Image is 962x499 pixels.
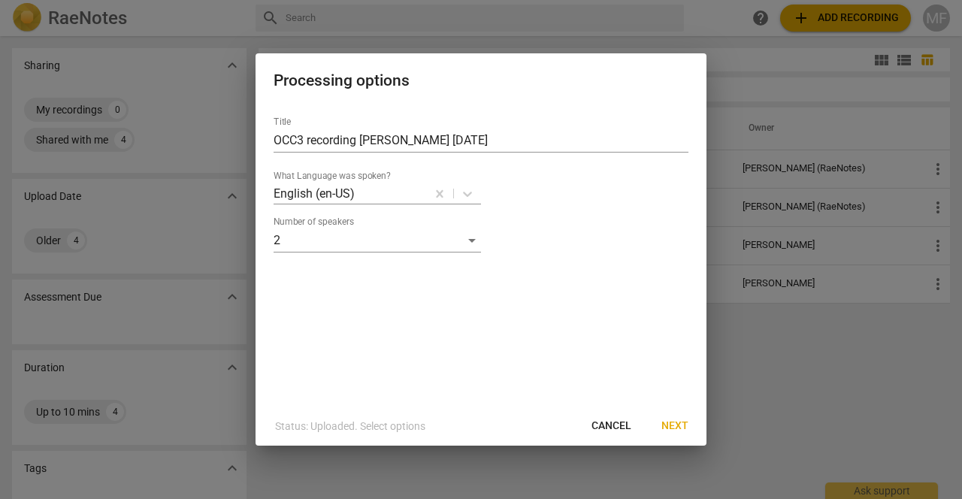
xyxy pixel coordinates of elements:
[274,71,688,90] h2: Processing options
[649,413,700,440] button: Next
[579,413,643,440] button: Cancel
[274,172,391,181] label: What Language was spoken?
[274,118,291,127] label: Title
[274,228,481,253] div: 2
[275,419,425,434] p: Status: Uploaded. Select options
[274,185,355,202] p: English (en-US)
[661,419,688,434] span: Next
[591,419,631,434] span: Cancel
[274,218,354,227] label: Number of speakers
